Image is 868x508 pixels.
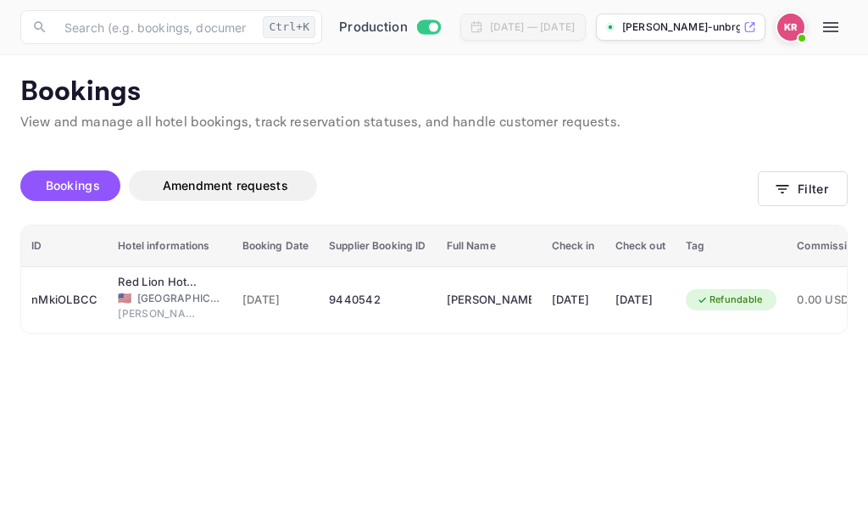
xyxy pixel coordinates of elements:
[263,16,315,38] div: Ctrl+K
[232,226,320,267] th: Booking Date
[447,287,531,314] div: Larry Misita
[46,178,100,193] span: Bookings
[332,18,447,37] div: Switch to Sandbox mode
[118,274,203,291] div: Red Lion Hotel Redding
[758,171,848,206] button: Filter
[20,75,848,109] p: Bookings
[319,226,436,267] th: Supplier Booking ID
[108,226,231,267] th: Hotel informations
[31,287,97,314] div: nMkiOLBCC
[797,291,859,310] span: 0.00 USD
[242,291,309,310] span: [DATE]
[490,20,575,35] div: [DATE] — [DATE]
[20,170,758,201] div: account-settings tabs
[21,226,108,267] th: ID
[552,287,595,314] div: [DATE]
[615,287,665,314] div: [DATE]
[686,289,774,310] div: Refundable
[676,226,787,267] th: Tag
[54,10,256,44] input: Search (e.g. bookings, documentation)
[118,293,131,304] span: United States of America
[542,226,605,267] th: Check in
[137,291,222,306] span: [GEOGRAPHIC_DATA]
[437,226,542,267] th: Full Name
[118,306,203,321] span: [PERSON_NAME]
[605,226,676,267] th: Check out
[20,113,848,133] p: View and manage all hotel bookings, track reservation statuses, and handle customer requests.
[777,14,804,41] img: Kobus Roux
[163,178,288,193] span: Amendment requests
[339,18,408,37] span: Production
[622,20,740,35] p: [PERSON_NAME]-unbrg.[PERSON_NAME]...
[329,287,426,314] div: 9440542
